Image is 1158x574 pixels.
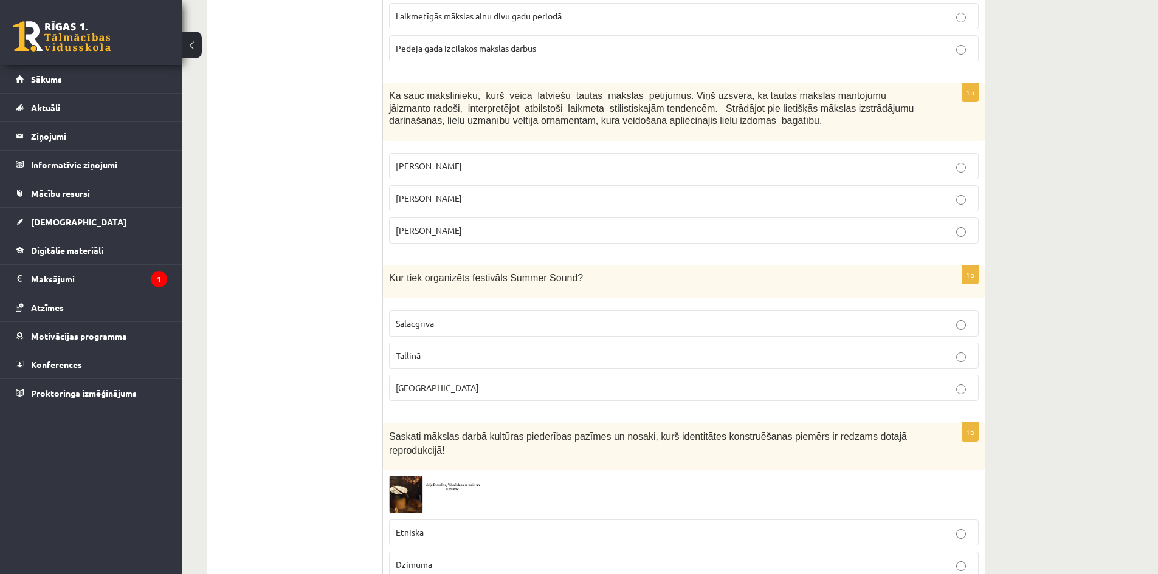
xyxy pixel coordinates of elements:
span: Salacgrīvā [396,318,434,329]
span: Proktoringa izmēģinājums [31,388,137,398]
a: Motivācijas programma [16,322,167,350]
legend: Maksājumi [31,265,167,293]
a: Informatīvie ziņojumi [16,151,167,179]
span: Atzīmes [31,302,64,313]
input: [PERSON_NAME] [956,163,966,173]
span: Etniskā [396,527,424,538]
a: Maksājumi1 [16,265,167,293]
a: Konferences [16,350,167,378]
input: Tallinā [956,352,966,362]
legend: Ziņojumi [31,122,167,150]
span: Dzimuma [396,559,432,570]
a: Aktuāli [16,94,167,121]
input: Laikmetīgās mākslas ainu divu gadu periodā [956,13,966,22]
input: [PERSON_NAME] [956,195,966,205]
p: 1p [962,422,979,442]
span: Kur tiek organizēts festivāls Summer Sound? [389,273,583,283]
span: Pēdējā gada izcilākos mākslas darbus [396,43,536,53]
input: [PERSON_NAME] [956,227,966,237]
span: [DEMOGRAPHIC_DATA] [31,216,126,227]
span: [PERSON_NAME] [396,225,462,236]
a: Sākums [16,65,167,93]
span: [GEOGRAPHIC_DATA] [396,382,479,393]
legend: Informatīvie ziņojumi [31,151,167,179]
input: Pēdējā gada izcilākos mākslas darbus [956,45,966,55]
span: Sākums [31,73,62,84]
a: Rīgas 1. Tālmācības vidusskola [13,21,111,52]
span: [PERSON_NAME] [396,160,462,171]
span: Mācību resursi [31,188,90,199]
a: Atzīmes [16,293,167,321]
a: Ziņojumi [16,122,167,150]
a: Mācību resursi [16,179,167,207]
input: Dzimuma [956,561,966,571]
p: 1p [962,83,979,102]
a: Digitālie materiāli [16,236,167,264]
span: Saskati mākslas darbā kultūras piederības pazīmes un nosaki, kurš identitātes konstruēšanas piemē... [389,431,907,456]
span: Digitālie materiāli [31,245,103,256]
input: Etniskā [956,529,966,539]
a: [DEMOGRAPHIC_DATA] [16,208,167,236]
span: Aktuāli [31,102,60,113]
span: Motivācijas programma [31,330,127,341]
span: Laikmetīgās mākslas ainu divu gadu periodā [396,10,562,21]
input: [GEOGRAPHIC_DATA] [956,384,966,394]
span: [PERSON_NAME] [396,193,462,203]
img: Ekr%C4%81nuz%C5%86%C4%93mums_2024-07-24_222611.png [389,476,480,513]
p: 1p [962,265,979,284]
span: Kā sauc mākslinieku, kurš veica latviešu tautas mākslas pētījumus. Viņš uzsvēra, ka tautas māksla... [389,91,914,126]
input: Salacgrīvā [956,320,966,330]
a: Proktoringa izmēģinājums [16,379,167,407]
span: Tallinā [396,350,421,361]
i: 1 [151,271,167,287]
span: Konferences [31,359,82,370]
